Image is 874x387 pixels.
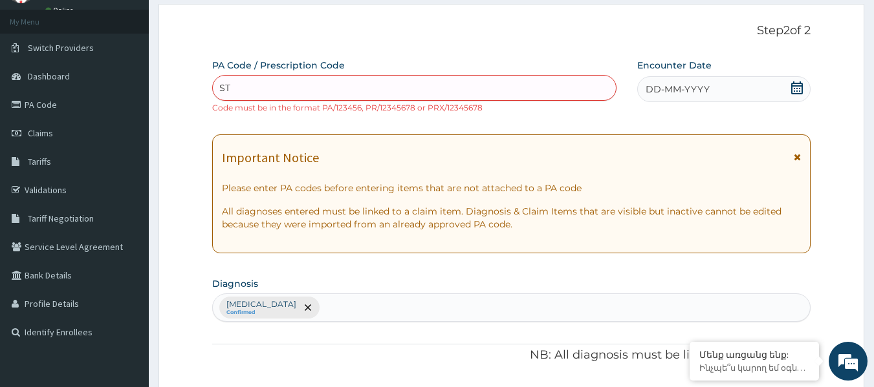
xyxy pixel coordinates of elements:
div: Ծալել կենդանի զրույցի պատուհանը [212,6,243,37]
img: d_794563401_company_1708531726252_794563401 [24,65,52,97]
p: Step 2 of 2 [212,24,811,38]
div: Մենք առցանց ենք: [699,349,809,361]
span: Switch Providers [28,42,94,54]
textarea: Մուտքագրեք ձեր ուղերձը և սեղմեք «Enter» [6,253,246,298]
h1: Important Notice [222,151,319,165]
label: Diagnosis [212,277,258,290]
p: Please enter PA codes before entering items that are not attached to a PA code [222,182,802,194]
span: Tariffs [28,156,51,167]
a: Online [45,6,76,15]
span: DD-MM-YYYY [646,83,710,96]
p: All diagnoses entered must be linked to a claim item. Diagnosis & Claim Items that are visible bu... [222,205,802,231]
label: Encounter Date [637,59,712,72]
p: NB: All diagnosis must be linked to a claim item [212,347,811,364]
span: Claims [28,127,53,139]
div: Զրուցեք մեզ հետ [67,72,217,89]
p: Ինչպե՞ս կարող եմ օգնել Ձեզ այսօր: [699,362,809,373]
label: PA Code / Prescription Code [212,59,345,72]
span: Dashboard [28,70,70,82]
small: Code must be in the format PA/123456, PR/12345678 or PRX/12345678 [212,103,483,112]
span: Մենք առցանց ենք: [75,112,179,244]
span: Tariff Negotiation [28,213,94,224]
